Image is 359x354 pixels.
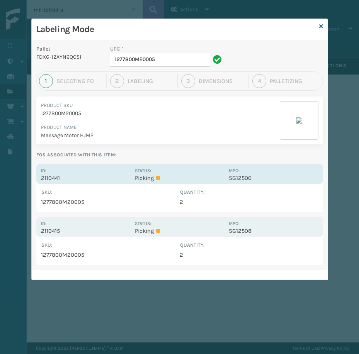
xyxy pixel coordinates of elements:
[135,174,224,181] p: Picking
[36,24,316,35] h3: Labeling Mode
[36,53,101,61] p: FDXG-1ZAYN6QC51
[180,196,318,208] td: 2
[180,241,318,249] th: Quantity :
[270,78,320,85] div: Palletizing
[135,221,151,226] label: Status:
[41,102,73,108] label: Product Sku
[180,249,318,261] td: 2
[41,168,46,173] label: Id:
[41,249,180,261] td: 1277800M20005
[41,131,280,139] p: Massage Motor HJM2
[181,74,195,88] div: 3
[252,74,266,88] div: 4
[110,45,124,53] label: UPC
[41,227,130,234] p: 2110415
[296,117,302,124] img: 51104088640_40f294f443_o-scaled-700x700.jpg
[41,109,280,117] p: 1277800M20005
[229,221,240,226] label: MPO:
[110,74,124,88] div: 2
[41,196,180,208] td: 1277800M20005
[229,168,240,173] label: MPO:
[128,78,174,85] div: Labeling
[229,227,318,234] p: SG12508
[41,174,130,181] p: 2110441
[39,74,53,88] div: 1
[180,188,318,196] th: Quantity :
[56,78,103,85] div: Selecting FO
[41,221,46,226] label: Id:
[199,78,245,85] div: Dimensions
[36,150,323,159] label: FOs associated with this item:
[135,227,224,234] p: Picking
[41,241,180,249] th: SKU :
[36,45,101,53] p: Pallet
[41,188,180,196] th: SKU :
[135,168,151,173] label: Status:
[41,124,77,130] label: Product Name
[229,174,318,181] p: SG12500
